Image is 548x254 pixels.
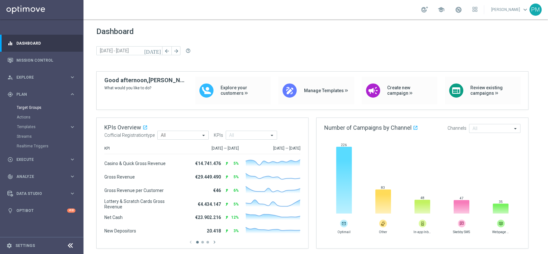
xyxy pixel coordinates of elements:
[7,157,76,162] button: play_circle_outline Execute keyboard_arrow_right
[17,124,76,129] button: Templates keyboard_arrow_right
[69,173,75,180] i: keyboard_arrow_right
[67,208,75,213] div: +10
[17,134,67,139] a: Streams
[7,191,76,196] button: Data Studio keyboard_arrow_right
[7,92,69,97] div: Plan
[17,125,69,129] div: Templates
[17,132,83,141] div: Streams
[16,92,69,96] span: Plan
[7,75,76,80] button: person_search Explore keyboard_arrow_right
[7,40,13,46] i: equalizer
[7,191,69,197] div: Data Studio
[7,174,76,179] button: track_changes Analyze keyboard_arrow_right
[7,74,13,80] i: person_search
[7,41,76,46] button: equalizer Dashboard
[16,75,69,79] span: Explore
[438,6,445,13] span: school
[522,6,529,13] span: keyboard_arrow_down
[7,157,13,162] i: play_circle_outline
[17,115,67,120] a: Actions
[7,35,75,52] div: Dashboard
[69,124,75,130] i: keyboard_arrow_right
[17,141,83,151] div: Realtime Triggers
[17,112,83,122] div: Actions
[69,190,75,197] i: keyboard_arrow_right
[7,208,76,213] button: lightbulb Optibot +10
[16,202,67,219] a: Optibot
[7,74,69,80] div: Explore
[491,5,529,14] a: [PERSON_NAME]keyboard_arrow_down
[7,92,76,97] button: gps_fixed Plan keyboard_arrow_right
[16,192,69,196] span: Data Studio
[7,52,75,69] div: Mission Control
[17,105,67,110] a: Target Groups
[17,125,63,129] span: Templates
[529,4,542,16] div: PM
[15,244,35,248] a: Settings
[7,202,75,219] div: Optibot
[7,208,13,214] i: lightbulb
[7,58,76,63] button: Mission Control
[16,158,69,162] span: Execute
[69,91,75,97] i: keyboard_arrow_right
[17,103,83,112] div: Target Groups
[7,174,13,180] i: track_changes
[69,74,75,80] i: keyboard_arrow_right
[16,52,75,69] a: Mission Control
[16,35,75,52] a: Dashboard
[7,157,69,162] div: Execute
[69,156,75,162] i: keyboard_arrow_right
[6,243,12,249] i: settings
[16,175,69,179] span: Analyze
[17,144,67,149] a: Realtime Triggers
[7,174,69,180] div: Analyze
[7,92,13,97] i: gps_fixed
[17,122,83,132] div: Templates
